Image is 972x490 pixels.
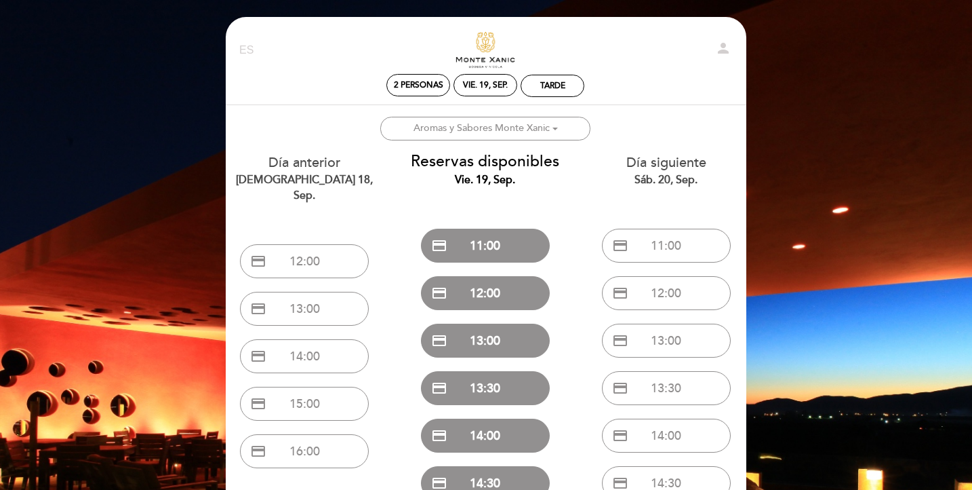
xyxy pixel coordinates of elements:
button: Aromas y Sabores Monte Xanic [380,117,590,140]
button: credit_card 12:00 [421,276,550,310]
button: credit_card 12:00 [602,276,731,310]
button: credit_card 15:00 [240,387,369,421]
span: credit_card [431,380,447,396]
div: [DEMOGRAPHIC_DATA] 18, sep. [224,172,385,204]
button: credit_card 12:00 [240,244,369,278]
button: credit_card 13:00 [240,292,369,326]
span: credit_card [612,380,628,396]
span: credit_card [250,443,266,459]
div: vie. 19, sep. [463,80,508,90]
div: Día anterior [224,153,385,204]
span: credit_card [250,396,266,412]
button: credit_card 11:00 [602,229,731,263]
div: sáb. 20, sep. [586,172,746,188]
button: credit_card 14:00 [240,339,369,373]
button: credit_card 13:30 [602,371,731,405]
span: credit_card [612,238,628,254]
button: credit_card 14:00 [421,419,550,453]
div: vie. 19, sep. [405,172,566,188]
i: person [715,40,731,56]
button: credit_card 13:00 [421,324,550,358]
span: credit_card [250,301,266,317]
button: person [715,40,731,61]
span: credit_card [431,238,447,254]
span: credit_card [431,285,447,301]
span: credit_card [612,428,628,444]
button: credit_card 16:00 [240,434,369,468]
a: Descubre Monte Xanic [401,32,570,69]
span: credit_card [250,348,266,364]
div: Día siguiente [586,153,746,188]
span: credit_card [431,333,447,349]
span: credit_card [431,428,447,444]
span: credit_card [250,253,266,269]
button: credit_card 13:00 [602,324,731,358]
button: credit_card 11:00 [421,229,550,263]
button: credit_card 14:00 [602,419,731,453]
button: credit_card 13:30 [421,371,550,405]
span: 2 personas [394,80,443,90]
div: Reservas disponibles [405,151,566,189]
span: credit_card [612,285,628,301]
ng-container: Aromas y Sabores Monte Xanic [413,122,550,134]
span: credit_card [612,333,628,349]
div: Tarde [540,81,565,91]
